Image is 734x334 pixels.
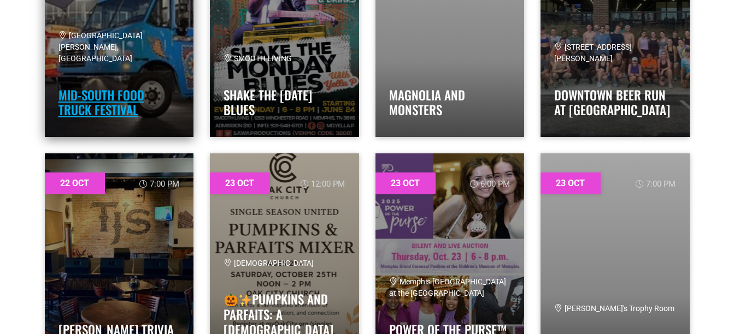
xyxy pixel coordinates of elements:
[225,294,237,306] img: 🎃
[554,86,670,120] a: Downtown Beer Run at [GEOGRAPHIC_DATA]
[224,259,314,267] span: [DEMOGRAPHIC_DATA]
[224,86,312,120] a: SHAKE THE [DATE] BLUES
[239,294,251,306] img: ✨
[58,31,143,63] span: [GEOGRAPHIC_DATA][PERSON_NAME], [GEOGRAPHIC_DATA]
[389,86,465,120] a: Magnolia and Monsters
[389,277,506,297] span: Memphis [GEOGRAPHIC_DATA] at the [GEOGRAPHIC_DATA]
[58,86,144,120] a: Mid-South Food Truck Festival
[554,304,674,313] span: [PERSON_NAME]'s Trophy Room
[554,43,632,63] span: [STREET_ADDRESS][PERSON_NAME]
[224,54,292,63] span: SMOOTH LIVING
